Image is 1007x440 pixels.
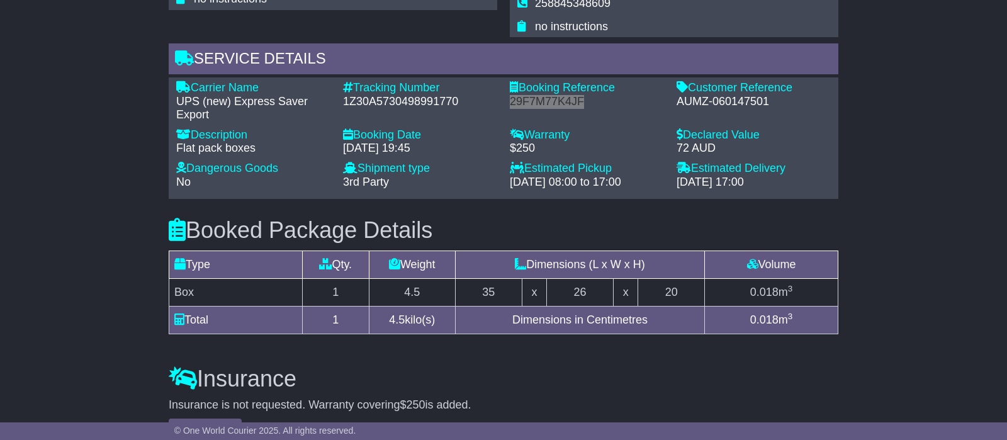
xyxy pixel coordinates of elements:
[176,128,330,142] div: Description
[343,176,389,188] span: 3rd Party
[169,43,838,77] div: Service Details
[302,251,369,278] td: Qty.
[169,278,303,306] td: Box
[176,95,330,122] div: UPS (new) Express Saver Export
[677,95,831,109] div: AUMZ-060147501
[705,306,838,334] td: m
[343,128,497,142] div: Booking Date
[705,278,838,306] td: m
[176,81,330,95] div: Carrier Name
[169,306,303,334] td: Total
[705,251,838,278] td: Volume
[369,306,455,334] td: kilo(s)
[369,251,455,278] td: Weight
[613,278,638,306] td: x
[547,278,614,306] td: 26
[677,142,831,155] div: 72 AUD
[400,398,425,411] span: $250
[455,251,704,278] td: Dimensions (L x W x H)
[750,313,779,326] span: 0.018
[677,162,831,176] div: Estimated Delivery
[510,95,664,109] div: 29F7M77K4JF
[522,278,546,306] td: x
[343,95,497,109] div: 1Z30A5730498991770
[343,162,497,176] div: Shipment type
[343,81,497,95] div: Tracking Number
[510,162,664,176] div: Estimated Pickup
[169,398,838,412] div: Insurance is not requested. Warranty covering is added.
[677,128,831,142] div: Declared Value
[677,81,831,95] div: Customer Reference
[638,278,705,306] td: 20
[176,162,330,176] div: Dangerous Goods
[169,366,838,392] h3: Insurance
[510,81,664,95] div: Booking Reference
[302,278,369,306] td: 1
[750,286,779,298] span: 0.018
[788,312,793,321] sup: 3
[535,20,608,33] span: no instructions
[510,176,664,189] div: [DATE] 08:00 to 17:00
[677,176,831,189] div: [DATE] 17:00
[176,142,330,155] div: Flat pack boxes
[174,426,356,436] span: © One World Courier 2025. All rights reserved.
[455,306,704,334] td: Dimensions in Centimetres
[343,142,497,155] div: [DATE] 19:45
[510,128,664,142] div: Warranty
[389,313,405,326] span: 4.5
[176,176,191,188] span: No
[302,306,369,334] td: 1
[788,284,793,293] sup: 3
[510,142,664,155] div: $250
[369,278,455,306] td: 4.5
[455,278,522,306] td: 35
[169,218,838,243] h3: Booked Package Details
[169,251,303,278] td: Type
